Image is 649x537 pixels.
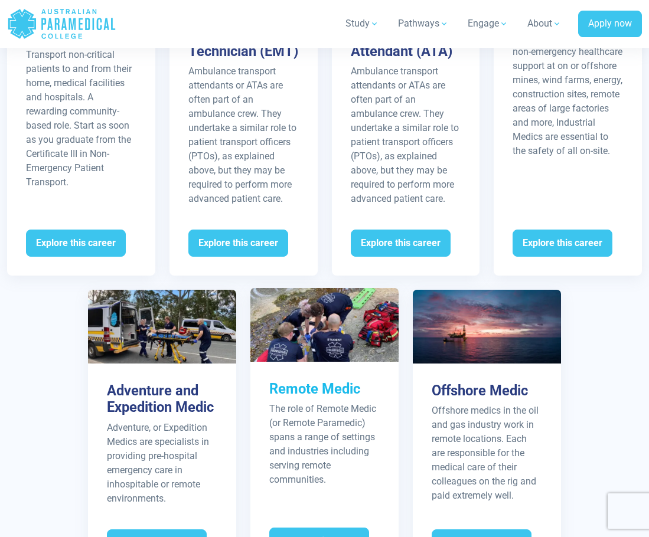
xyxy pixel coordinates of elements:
a: About [520,7,569,40]
a: Pathways [391,7,456,40]
h3: Remote Medic [269,381,380,397]
img: Remote Medic [250,288,399,362]
div: Providing emergency and non-emergency healthcare support at on or offshore mines, wind farms, ene... [513,31,623,158]
span: Explore this career [513,230,612,257]
div: Transport non-critical patients to and from their home, medical facilities and hospitals. A rewar... [26,48,136,189]
span: Explore this career [26,230,126,257]
a: Apply now [578,11,642,38]
div: Offshore medics in the oil and gas industry work in remote locations. Each are responsible for th... [432,404,542,503]
a: Engage [461,7,516,40]
a: Study [338,7,386,40]
a: Australian Paramedical College [7,5,116,43]
div: Ambulance transport attendants or ATAs are often part of an ambulance crew. They undertake a simi... [351,64,461,206]
img: Adventure and Expedition Medic [88,290,236,364]
h3: Adventure and Expedition Medic [107,382,217,416]
div: Adventure, or Expedition Medics are specialists in providing pre-hospital emergency care in inhos... [107,421,217,506]
div: The role of Remote Medic (or Remote Paramedic) spans a range of settings and industries including... [269,402,380,487]
span: Explore this career [351,230,451,257]
h3: Offshore Medic [432,382,542,399]
div: Ambulance transport attendants or ATAs are often part of an ambulance crew. They undertake a simi... [188,64,299,206]
img: Offshore Medic [413,290,561,364]
span: Explore this career [188,230,288,257]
